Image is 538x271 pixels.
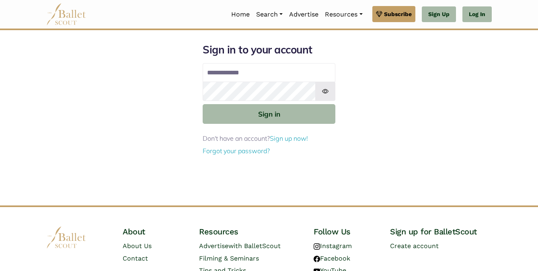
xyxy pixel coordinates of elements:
img: gem.svg [376,10,382,18]
a: Resources [322,6,366,23]
h4: Resources [199,226,301,237]
a: Home [228,6,253,23]
a: Search [253,6,286,23]
img: logo [46,226,86,248]
h4: About [123,226,186,237]
span: Subscribe [384,10,412,18]
a: Advertise [286,6,322,23]
h4: Sign up for BalletScout [390,226,492,237]
a: Forgot your password? [203,147,270,155]
h1: Sign in to your account [203,43,335,57]
a: Filming & Seminars [199,255,259,262]
a: Subscribe [372,6,415,22]
h4: Follow Us [314,226,377,237]
img: instagram logo [314,243,320,250]
a: Log In [462,6,492,23]
a: Sign Up [422,6,456,23]
a: Advertisewith BalletScout [199,242,281,250]
a: Create account [390,242,439,250]
img: facebook logo [314,256,320,262]
button: Sign in [203,104,335,124]
a: About Us [123,242,152,250]
a: Facebook [314,255,350,262]
a: Instagram [314,242,352,250]
span: with BalletScout [228,242,281,250]
p: Don't have an account? [203,133,335,144]
a: Sign up now! [270,134,308,142]
a: Contact [123,255,148,262]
